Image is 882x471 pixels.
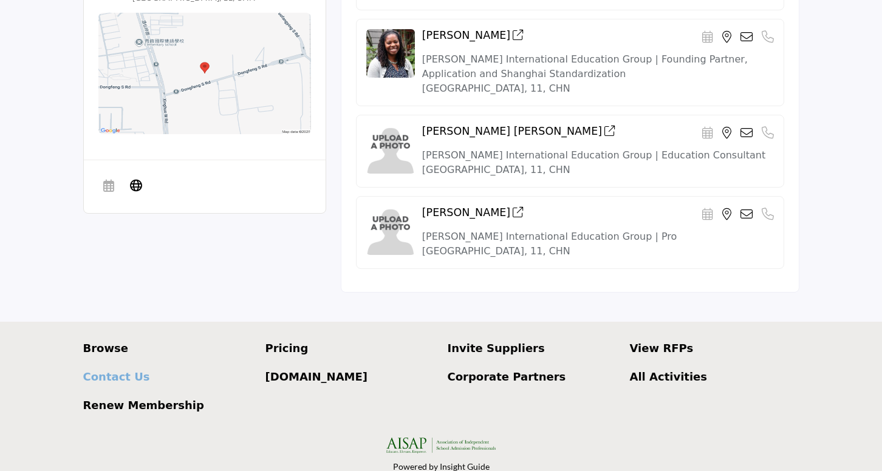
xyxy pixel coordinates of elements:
p: [PERSON_NAME] International Education Group | Founding Partner, Application and Shanghai Standard... [422,52,774,81]
a: Pricing [265,340,435,356]
img: Location Map [98,13,311,134]
a: Invite Suppliers [448,340,617,356]
img: image [366,206,415,255]
h4: [PERSON_NAME] [422,29,524,42]
p: [PERSON_NAME] International Education Group | Education Consultant [422,148,774,163]
p: [GEOGRAPHIC_DATA], 11, CHN [422,244,774,259]
a: Renew Membership [83,397,253,413]
a: All Activities [630,368,799,385]
h4: [PERSON_NAME] [PERSON_NAME] [422,125,615,138]
p: [GEOGRAPHIC_DATA], 11, CHN [422,163,774,177]
img: No Site Logo [386,438,496,453]
img: image [366,125,415,174]
p: [GEOGRAPHIC_DATA], 11, CHN [422,81,774,96]
img: image [366,29,415,78]
a: Contact Us [83,368,253,385]
p: [PERSON_NAME] International Education Group | Pro [422,229,774,244]
a: Corporate Partners [448,368,617,385]
h4: [PERSON_NAME] [422,206,524,219]
a: View RFPs [630,340,799,356]
a: Browse [83,340,253,356]
a: [DOMAIN_NAME] [265,368,435,385]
